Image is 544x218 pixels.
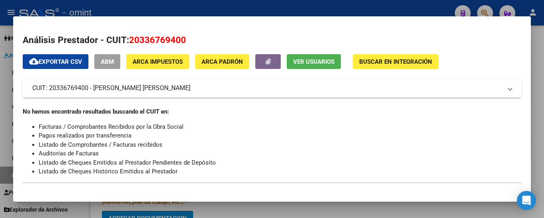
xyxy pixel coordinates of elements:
[23,33,521,47] h2: Análisis Prestador - CUIT:
[39,140,521,149] li: Listado de Comprobantes / Facturas recibidos
[353,54,438,69] button: Buscar en Integración
[23,108,169,115] strong: No hemos encontrado resultados buscando el CUIT en:
[133,58,183,65] span: ARCA Impuestos
[101,58,114,65] span: ABM
[32,83,502,93] mat-panel-title: CUIT: 20336769400 - [PERSON_NAME] [PERSON_NAME]
[39,158,521,167] li: Listado de Cheques Emitidos al Prestador Pendientes de Depósito
[287,54,341,69] button: Ver Usuarios
[517,191,536,210] div: Open Intercom Messenger
[129,35,186,45] span: 20336769400
[202,58,243,65] span: ARCA Padrón
[39,149,521,158] li: Auditorías de Facturas
[195,54,249,69] button: ARCA Padrón
[29,58,82,65] span: Exportar CSV
[23,54,88,69] button: Exportar CSV
[39,122,521,132] li: Facturas / Comprobantes Recibidos por la Obra Social
[126,54,189,69] button: ARCA Impuestos
[359,58,432,65] span: Buscar en Integración
[29,57,39,66] mat-icon: cloud_download
[94,54,120,69] button: ABM
[293,58,335,65] span: Ver Usuarios
[23,79,521,98] mat-expansion-panel-header: CUIT: 20336769400 - [PERSON_NAME] [PERSON_NAME]
[39,167,521,176] li: Listado de Cheques Histórico Emitidos al Prestador
[39,131,521,140] li: Pagos realizados por transferencia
